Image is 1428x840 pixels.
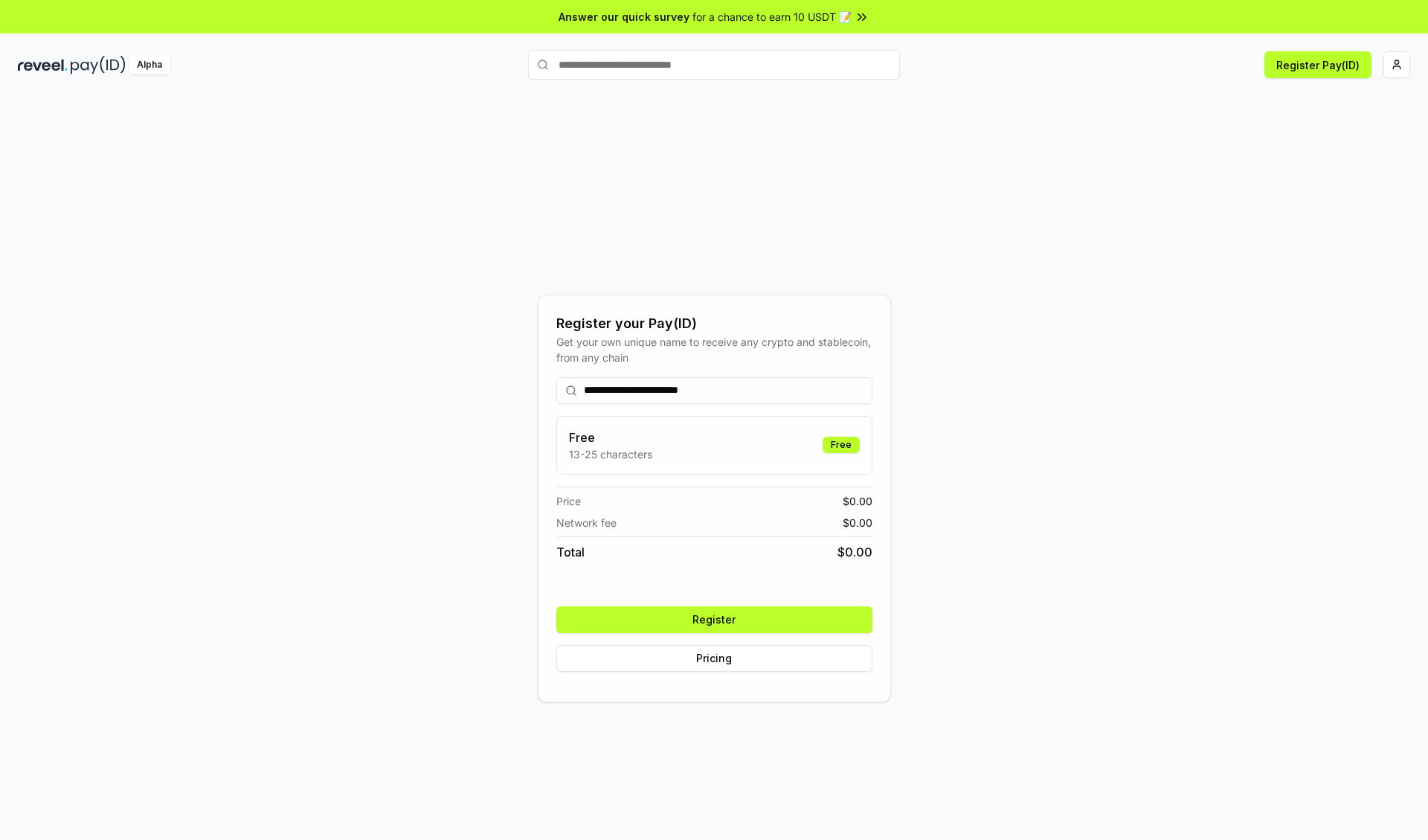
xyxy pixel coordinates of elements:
[837,543,872,561] span: $ 0.00
[556,606,872,633] button: Register
[556,515,617,530] span: Network fee
[843,493,872,509] span: $ 0.00
[556,493,581,509] span: Price
[556,645,872,672] button: Pricing
[556,313,872,334] div: Register your Pay(ID)
[823,437,860,453] div: Free
[692,9,852,25] span: for a chance to earn 10 USDT 📝
[569,429,652,446] h3: Free
[559,9,689,25] span: Answer our quick survey
[71,56,126,74] img: pay_id
[556,543,585,561] span: Total
[556,334,872,365] div: Get your own unique name to receive any crypto and stablecoin, from any chain
[129,56,170,74] div: Alpha
[18,56,68,74] img: reveel_dark
[1264,51,1371,78] button: Register Pay(ID)
[843,515,872,530] span: $ 0.00
[569,446,652,462] p: 13-25 characters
